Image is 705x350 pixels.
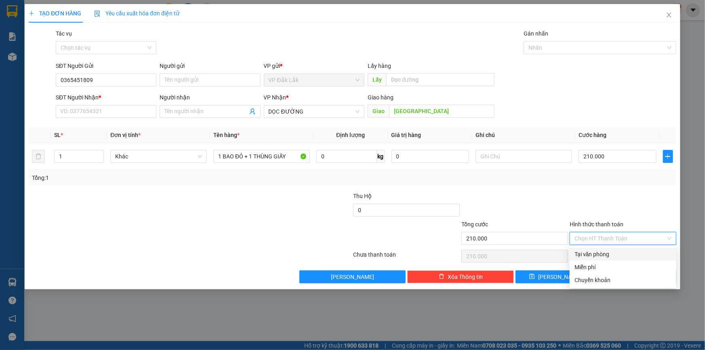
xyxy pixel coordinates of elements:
[54,132,61,138] span: SL
[448,272,483,281] span: Xóa Thông tin
[94,11,101,17] img: icon
[575,276,671,285] div: Chuyển khoản
[269,105,360,118] span: DỌC ĐƯỜNG
[579,132,606,138] span: Cước hàng
[29,11,34,16] span: plus
[658,4,680,27] button: Close
[368,73,386,86] span: Lấy
[538,272,581,281] span: [PERSON_NAME]
[472,127,575,143] th: Ghi chú
[461,221,488,228] span: Tổng cước
[32,173,272,182] div: Tổng: 1
[570,221,623,228] label: Hình thức thanh toán
[213,132,240,138] span: Tên hàng
[264,94,286,101] span: VP Nhận
[115,150,202,162] span: Khác
[213,150,310,163] input: VD: Bàn, Ghế
[336,132,365,138] span: Định lượng
[666,12,672,18] span: close
[391,150,469,163] input: 0
[56,93,156,102] div: SĐT Người Nhận
[368,63,391,69] span: Lấy hàng
[575,263,671,272] div: Miễn phí
[407,270,514,283] button: deleteXóa Thông tin
[529,274,535,280] span: save
[353,250,461,264] div: Chưa thanh toán
[516,270,595,283] button: save[PERSON_NAME]
[391,132,421,138] span: Giá trị hàng
[353,193,372,199] span: Thu Hộ
[331,272,374,281] span: [PERSON_NAME]
[524,30,548,37] label: Gán nhãn
[389,105,495,118] input: Dọc đường
[299,270,406,283] button: [PERSON_NAME]
[32,150,45,163] button: delete
[476,150,572,163] input: Ghi Chú
[56,61,156,70] div: SĐT Người Gửi
[264,61,364,70] div: VP gửi
[439,274,444,280] span: delete
[269,74,360,86] span: VP Đắk Lắk
[94,10,179,17] span: Yêu cầu xuất hóa đơn điện tử
[160,61,260,70] div: Người gửi
[377,150,385,163] span: kg
[29,10,81,17] span: TẠO ĐƠN HÀNG
[386,73,495,86] input: Dọc đường
[575,250,671,259] div: Tại văn phòng
[663,150,673,163] button: plus
[368,105,389,118] span: Giao
[56,30,72,37] label: Tác vụ
[160,93,260,102] div: Người nhận
[249,108,256,115] span: user-add
[663,153,673,160] span: plus
[368,94,394,101] span: Giao hàng
[110,132,141,138] span: Đơn vị tính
